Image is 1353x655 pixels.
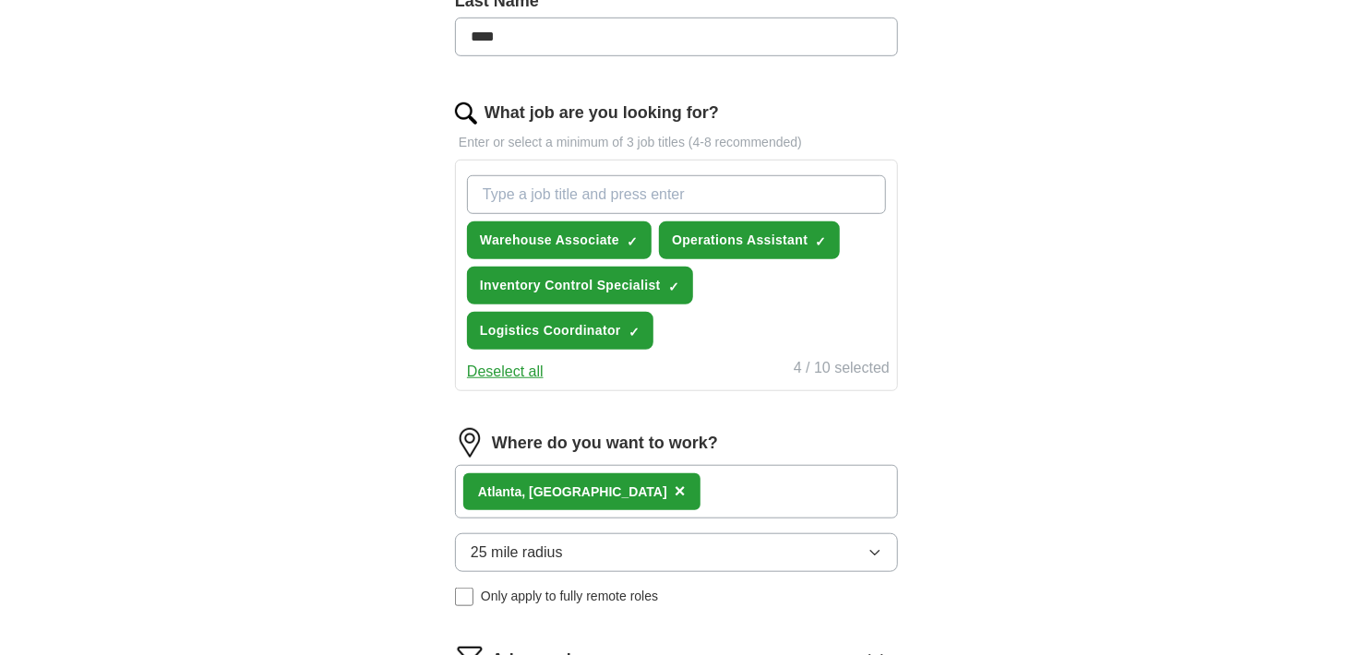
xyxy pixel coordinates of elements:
button: Logistics Coordinator✓ [467,312,653,350]
span: ✓ [629,325,640,339]
button: Warehouse Associate✓ [467,221,652,259]
button: Deselect all [467,361,544,383]
img: location.png [455,428,485,458]
button: 25 mile radius [455,533,898,572]
input: Type a job title and press enter [467,175,886,214]
span: ✓ [627,234,638,249]
span: 25 mile radius [471,542,563,564]
button: Inventory Control Specialist✓ [467,267,693,304]
span: ✓ [815,234,826,249]
span: Logistics Coordinator [480,321,621,340]
span: ✓ [668,280,679,294]
span: × [675,481,686,501]
input: Only apply to fully remote roles [455,588,473,606]
span: Warehouse Associate [480,231,619,250]
label: Where do you want to work? [492,431,718,456]
label: What job are you looking for? [485,101,719,125]
div: 4 / 10 selected [794,357,890,383]
div: nta, [GEOGRAPHIC_DATA] [478,482,667,502]
strong: Atla [478,484,502,499]
span: Only apply to fully remote roles [481,587,658,606]
span: Inventory Control Specialist [480,276,661,295]
p: Enter or select a minimum of 3 job titles (4-8 recommended) [455,133,898,152]
span: Operations Assistant [672,231,808,250]
button: Operations Assistant✓ [659,221,840,259]
img: search.png [455,102,477,125]
button: × [675,478,686,506]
